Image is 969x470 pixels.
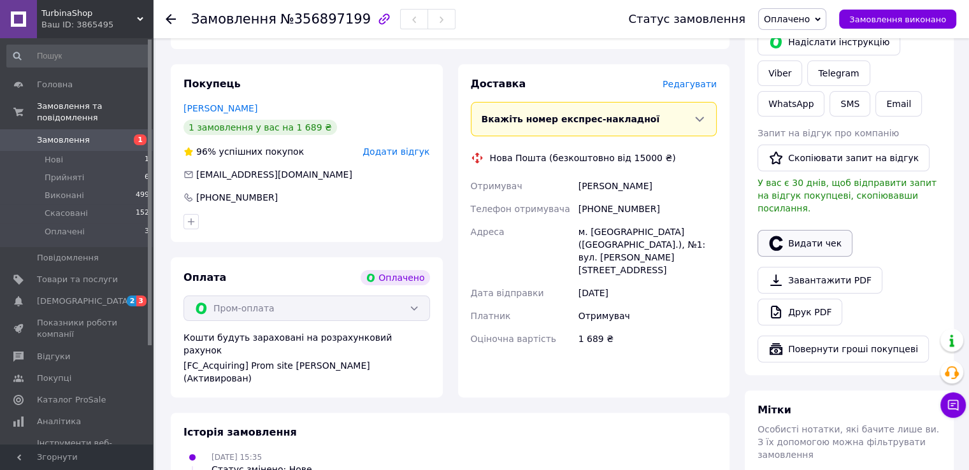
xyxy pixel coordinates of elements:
button: Скопіювати запит на відгук [757,145,930,171]
span: Телефон отримувача [471,204,570,214]
span: Замовлення виконано [849,15,946,24]
span: Покупець [183,78,241,90]
span: Товари та послуги [37,274,118,285]
a: Viber [757,61,802,86]
div: Статус замовлення [628,13,745,25]
span: [DATE] 15:35 [212,453,262,462]
span: Нові [45,154,63,166]
span: Аналітика [37,416,81,427]
span: У вас є 30 днів, щоб відправити запит на відгук покупцеві, скопіювавши посилання. [757,178,937,213]
span: Редагувати [663,79,717,89]
div: 1 689 ₴ [576,327,719,350]
input: Пошук [6,45,150,68]
span: Особисті нотатки, які бачите лише ви. З їх допомогою можна фільтрувати замовлення [757,424,939,460]
span: Вкажіть номер експрес-накладної [482,114,660,124]
a: Друк PDF [757,299,842,325]
a: WhatsApp [757,91,824,117]
span: 96% [196,146,216,157]
span: Інструменти веб-майстра та SEO [37,438,118,460]
div: [FC_Acquiring] Prom site [PERSON_NAME] (Активирован) [183,359,430,385]
span: Прийняті [45,172,84,183]
div: успішних покупок [183,145,304,158]
span: Отримувач [471,181,522,191]
button: Замовлення виконано [839,10,956,29]
a: Завантажити PDF [757,267,882,294]
div: Кошти будуть зараховані на розрахунковий рахунок [183,331,430,385]
button: Email [875,91,922,117]
span: Додати відгук [362,146,429,157]
span: Дата відправки [471,288,544,298]
span: 2 [127,296,137,306]
div: Ваш ID: 3865495 [41,19,153,31]
span: Адреса [471,227,505,237]
span: Повідомлення [37,252,99,264]
span: 3 [145,226,149,238]
span: Запит на відгук про компанію [757,128,899,138]
div: Нова Пошта (безкоштовно від 15000 ₴) [487,152,679,164]
button: Повернути гроші покупцеві [757,336,929,362]
span: Показники роботи компанії [37,317,118,340]
a: Telegram [807,61,870,86]
span: Покупці [37,373,71,384]
span: Платник [471,311,511,321]
div: [PERSON_NAME] [576,174,719,197]
span: [EMAIL_ADDRESS][DOMAIN_NAME] [196,169,352,180]
span: 1 [134,134,147,145]
button: Видати чек [757,230,852,257]
span: [DEMOGRAPHIC_DATA] [37,296,131,307]
span: Замовлення [191,11,276,27]
div: [PHONE_NUMBER] [195,191,279,204]
span: Оплата [183,271,226,283]
span: 152 [136,208,149,219]
span: Скасовані [45,208,88,219]
span: Оціночна вартість [471,334,556,344]
span: Виконані [45,190,84,201]
div: Повернутися назад [166,13,176,25]
span: Оплачено [764,14,810,24]
span: 1 [145,154,149,166]
div: [DATE] [576,281,719,304]
span: 3 [136,296,147,306]
div: Отримувач [576,304,719,327]
span: №356897199 [280,11,371,27]
span: Замовлення та повідомлення [37,101,153,124]
button: Надіслати інструкцію [757,29,900,55]
div: 1 замовлення у вас на 1 689 ₴ [183,120,337,135]
div: Оплачено [361,270,429,285]
span: 6 [145,172,149,183]
span: 499 [136,190,149,201]
a: [PERSON_NAME] [183,103,257,113]
span: Доставка [471,78,526,90]
span: Замовлення [37,134,90,146]
span: Мітки [757,404,791,416]
button: Чат з покупцем [940,392,966,418]
span: Головна [37,79,73,90]
div: м. [GEOGRAPHIC_DATA] ([GEOGRAPHIC_DATA].), №1: вул. [PERSON_NAME][STREET_ADDRESS] [576,220,719,281]
span: Історія замовлення [183,426,297,438]
span: Відгуки [37,351,70,362]
span: TurbinaShop [41,8,137,19]
div: [PHONE_NUMBER] [576,197,719,220]
button: SMS [829,91,870,117]
span: Каталог ProSale [37,394,106,406]
span: Оплачені [45,226,85,238]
